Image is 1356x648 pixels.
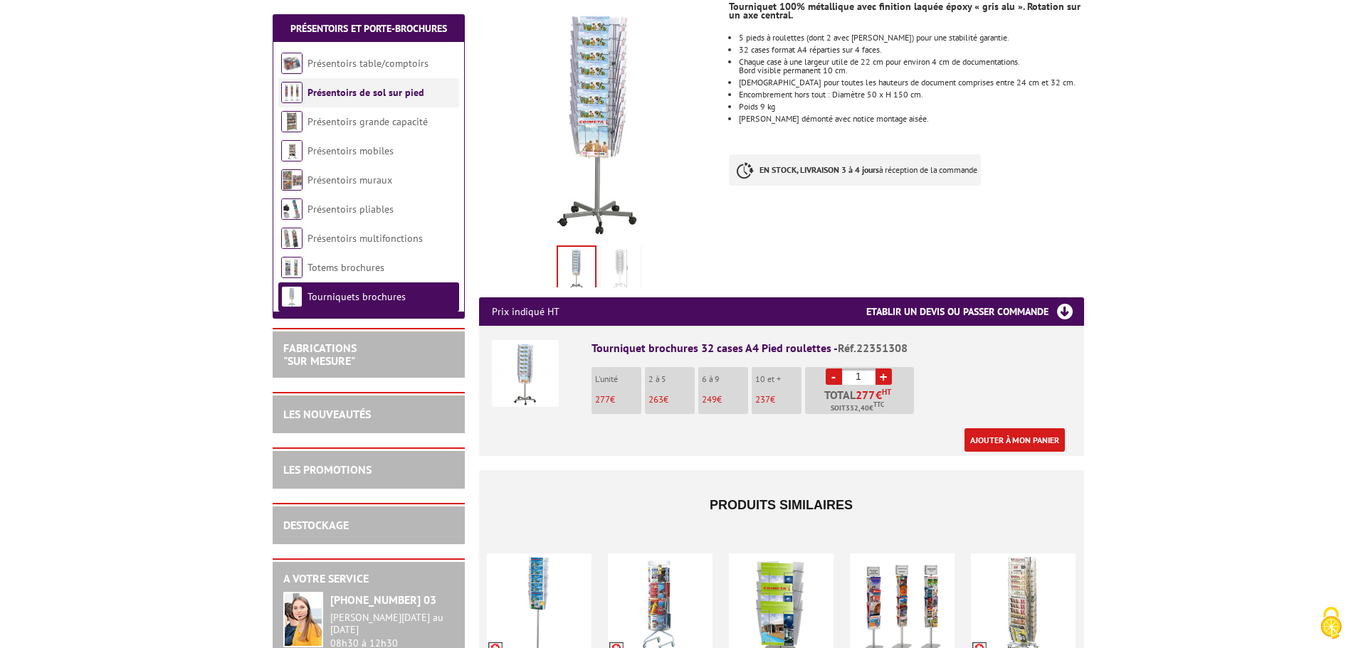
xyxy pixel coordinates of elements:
a: Ajouter à mon panier [965,428,1065,452]
span: 277 [595,393,610,405]
a: LES PROMOTIONS [283,462,372,477]
a: Présentoirs muraux [308,174,392,186]
p: 10 et + [755,374,801,384]
img: tourniquets_brochures_22351308.png [479,1,719,240]
img: Présentoirs grande capacité [281,111,303,132]
span: 332,40 [846,403,869,414]
a: Présentoirs mobiles [308,144,394,157]
p: € [755,395,801,405]
li: 5 pieds à roulettes (dont 2 avec [PERSON_NAME]) pour une stabilité garantie. [739,33,1083,42]
p: € [595,395,641,405]
img: Présentoirs mobiles [281,140,303,161]
img: Présentoirs de sol sur pied [281,82,303,103]
span: € [876,389,882,400]
strong: EN STOCK, LIVRAISON 3 à 4 jours [760,164,879,175]
img: Présentoirs muraux [281,169,303,191]
button: Cookies (fenêtre modale) [1306,600,1356,648]
sup: HT [882,387,891,397]
a: Présentoirs multifonctions [308,232,423,245]
p: Prix indiqué HT [492,297,559,326]
a: Présentoirs grande capacité [308,115,428,128]
a: DESTOCKAGE [283,518,349,532]
span: 249 [702,393,717,405]
a: FABRICATIONS"Sur Mesure" [283,341,357,368]
h3: Etablir un devis ou passer commande [866,297,1084,326]
p: à réception de la commande [729,154,981,186]
li: Poids 9 kg [739,102,1083,111]
li: Chaque case à une largeur utile de 22 cm pour environ 4 cm de documentations. Bord visible perman... [739,58,1083,75]
p: 6 à 9 [702,374,748,384]
li: [PERSON_NAME] démonté avec notice montage aisée. [739,115,1083,123]
a: + [876,368,892,385]
img: Tourniquet brochures 32 cases A4 Pied roulettes [492,340,559,407]
img: Totems brochures [281,257,303,278]
h2: A votre service [283,573,454,585]
div: Tourniquet brochures 32 cases A4 Pied roulettes - [592,340,1071,356]
img: widget-service.jpg [283,592,323,647]
sup: TTC [873,400,884,408]
p: Total [809,389,914,414]
img: tourniquets_brochures_22351308.png [558,247,595,291]
p: € [648,395,695,405]
a: - [826,368,842,385]
a: Tourniquets brochures [308,290,406,303]
p: 2 à 5 [648,374,695,384]
p: € [702,395,748,405]
li: [DEMOGRAPHIC_DATA] pour toutes les hauteurs de document comprises entre 24 cm et 32 cm. [739,78,1083,87]
a: LES NOUVEAUTÉS [283,407,371,421]
strong: [PHONE_NUMBER] 03 [330,593,436,607]
p: L'unité [595,374,641,384]
img: 22351308_dessin.jpg [604,248,638,292]
a: Présentoirs pliables [308,203,394,216]
a: Totems brochures [308,261,384,274]
span: Produits similaires [710,498,853,512]
img: Tourniquets brochures [281,286,303,307]
a: Présentoirs et Porte-brochures [290,22,447,35]
div: [PERSON_NAME][DATE] au [DATE] [330,612,454,636]
span: Réf.22351308 [838,341,908,355]
img: Cookies (fenêtre modale) [1313,605,1349,641]
li: Encombrement hors tout : Diamètre 50 x H 150 cm. [739,90,1083,99]
span: 237 [755,393,770,405]
img: Présentoirs pliables [281,198,303,220]
a: Présentoirs de sol sur pied [308,86,424,99]
a: Présentoirs table/comptoirs [308,57,429,70]
span: Soit € [831,403,884,414]
img: Présentoirs multifonctions [281,228,303,249]
span: 277 [856,389,876,400]
li: 32 cases format A4 réparties sur 4 faces. [739,46,1083,54]
span: 263 [648,393,663,405]
img: Présentoirs table/comptoirs [281,53,303,74]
